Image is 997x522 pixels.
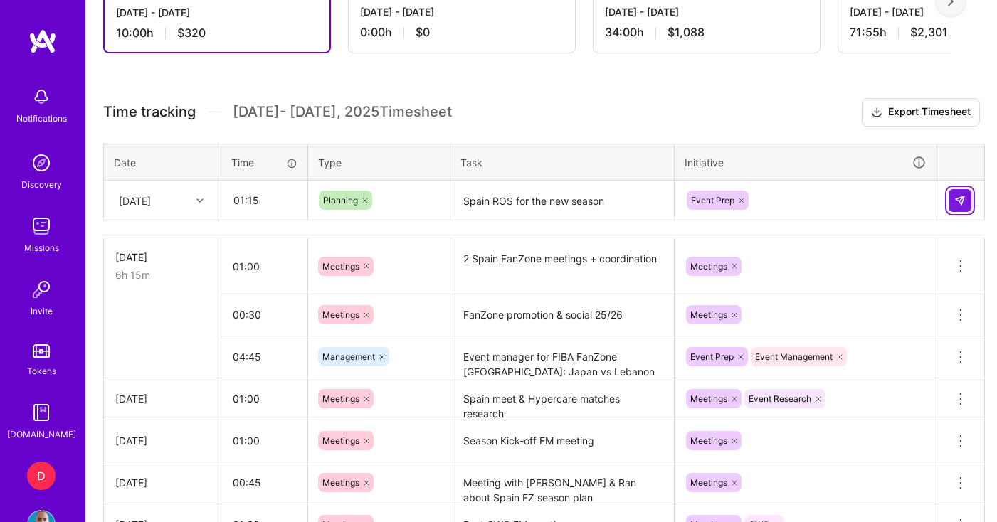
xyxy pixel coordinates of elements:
span: Event Research [749,393,811,404]
div: 10:00 h [116,26,318,41]
div: [DATE] [115,475,209,490]
th: Type [308,144,450,181]
div: [DATE] - [DATE] [116,5,318,20]
span: $1,088 [668,25,705,40]
span: Meetings [690,477,727,488]
textarea: FanZone promotion & social 25/26 [452,296,672,335]
th: Date [104,144,221,181]
span: Event Prep [691,195,734,206]
img: guide book [27,398,56,427]
span: Event Prep [690,351,734,362]
input: HH:MM [221,464,307,501]
img: bell [27,82,56,111]
img: teamwork [27,212,56,240]
input: HH:MM [222,181,307,219]
div: Tokens [27,363,56,378]
span: $2,301 [910,25,948,40]
div: Missions [24,240,59,255]
span: Meetings [322,309,359,320]
input: HH:MM [221,247,307,285]
div: null [949,189,973,212]
span: Meetings [690,393,727,404]
img: Invite [27,275,56,304]
span: Management [322,351,375,362]
textarea: 2 Spain FanZone meetings + coordination [452,240,672,293]
div: Invite [31,304,53,319]
span: Meetings [690,435,727,446]
input: HH:MM [221,296,307,334]
img: discovery [27,149,56,177]
span: Meetings [322,477,359,488]
span: [DATE] - [DATE] , 2025 Timesheet [233,103,452,121]
span: $320 [177,26,206,41]
span: Meetings [690,261,727,272]
span: $0 [416,25,430,40]
img: tokens [33,344,50,358]
i: icon Download [871,105,882,120]
div: 0:00 h [360,25,564,40]
span: Meetings [322,261,359,272]
div: Discovery [21,177,62,192]
textarea: Season Kick-off EM meeting [452,422,672,461]
textarea: Meeting with [PERSON_NAME] & Ran about Spain FZ season plan [452,464,672,503]
a: D [23,462,59,490]
button: Export Timesheet [862,98,980,127]
div: Initiative [685,154,927,171]
div: 34:00 h [605,25,808,40]
div: [DATE] [115,433,209,448]
input: HH:MM [221,338,307,375]
span: Planning [323,195,358,206]
input: HH:MM [221,422,307,459]
span: Event Management [755,351,833,362]
span: Meetings [322,393,359,404]
div: D [27,462,56,490]
div: 6h 15m [115,267,209,282]
i: icon Chevron [196,197,204,204]
div: [DATE] [115,391,209,406]
div: [DATE] - [DATE] [360,4,564,19]
div: Time [231,155,297,170]
input: HH:MM [221,380,307,417]
img: logo [28,28,57,54]
div: Notifications [16,111,67,126]
img: Submit [954,195,966,206]
textarea: Spain ROS for the new season [452,182,672,220]
textarea: Event manager for FIBA FanZone [GEOGRAPHIC_DATA]: Japan vs Lebanon + ROS prep [452,338,672,377]
span: Meetings [690,309,727,320]
th: Task [450,144,675,181]
div: [DOMAIN_NAME] [7,427,76,442]
span: Meetings [322,435,359,446]
div: [DATE] - [DATE] [605,4,808,19]
textarea: Spain meet & Hypercare matches research [452,380,672,419]
div: [DATE] [115,250,209,265]
div: [DATE] [119,193,151,208]
span: Time tracking [103,103,196,121]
